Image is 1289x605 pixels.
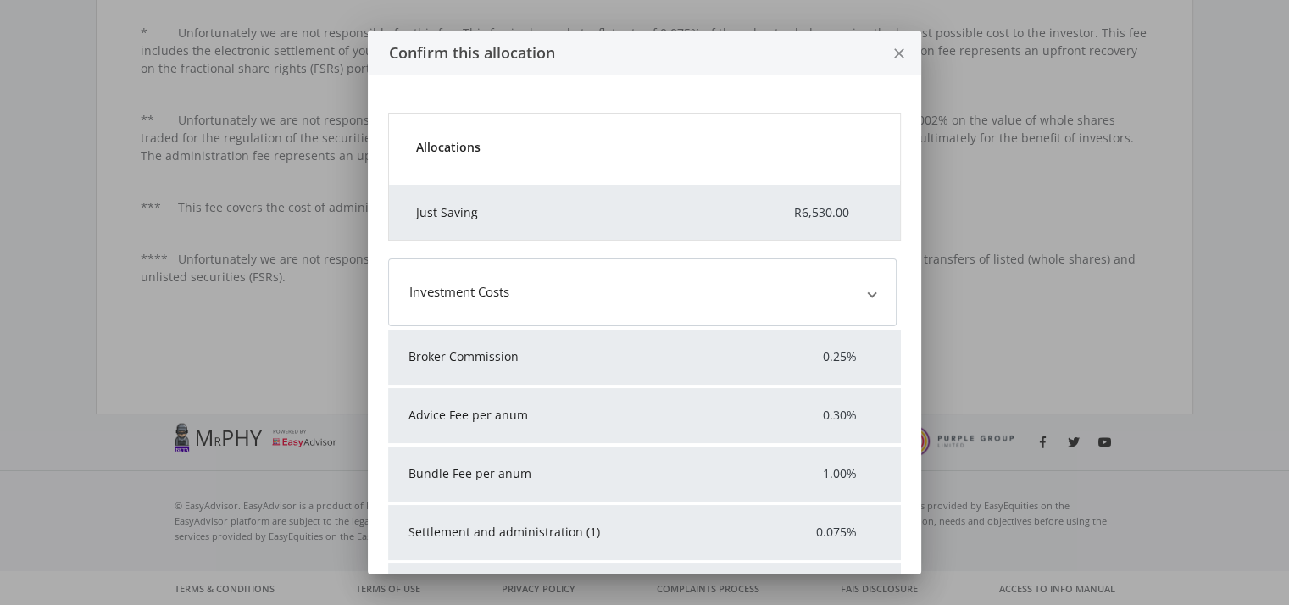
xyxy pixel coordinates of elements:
[388,407,773,424] div: Advice Fee per anum
[388,348,773,365] div: Broker Commission
[388,258,897,326] mat-expansion-panel-header: Investment Costs
[773,465,901,482] div: 1.00%
[388,465,773,482] div: Bundle Fee per anum
[409,282,509,302] div: Investment Costs
[368,41,876,64] div: Confirm this allocation
[769,203,893,221] div: R6,530.00
[396,203,769,221] div: Just Saving
[396,138,893,156] div: Allocations
[773,524,901,541] div: 0.075%
[388,524,773,541] div: Settlement and administration (1)
[773,407,901,424] div: 0.30%
[876,31,921,75] button: close
[891,31,908,76] i: close
[773,348,901,365] div: 0.25%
